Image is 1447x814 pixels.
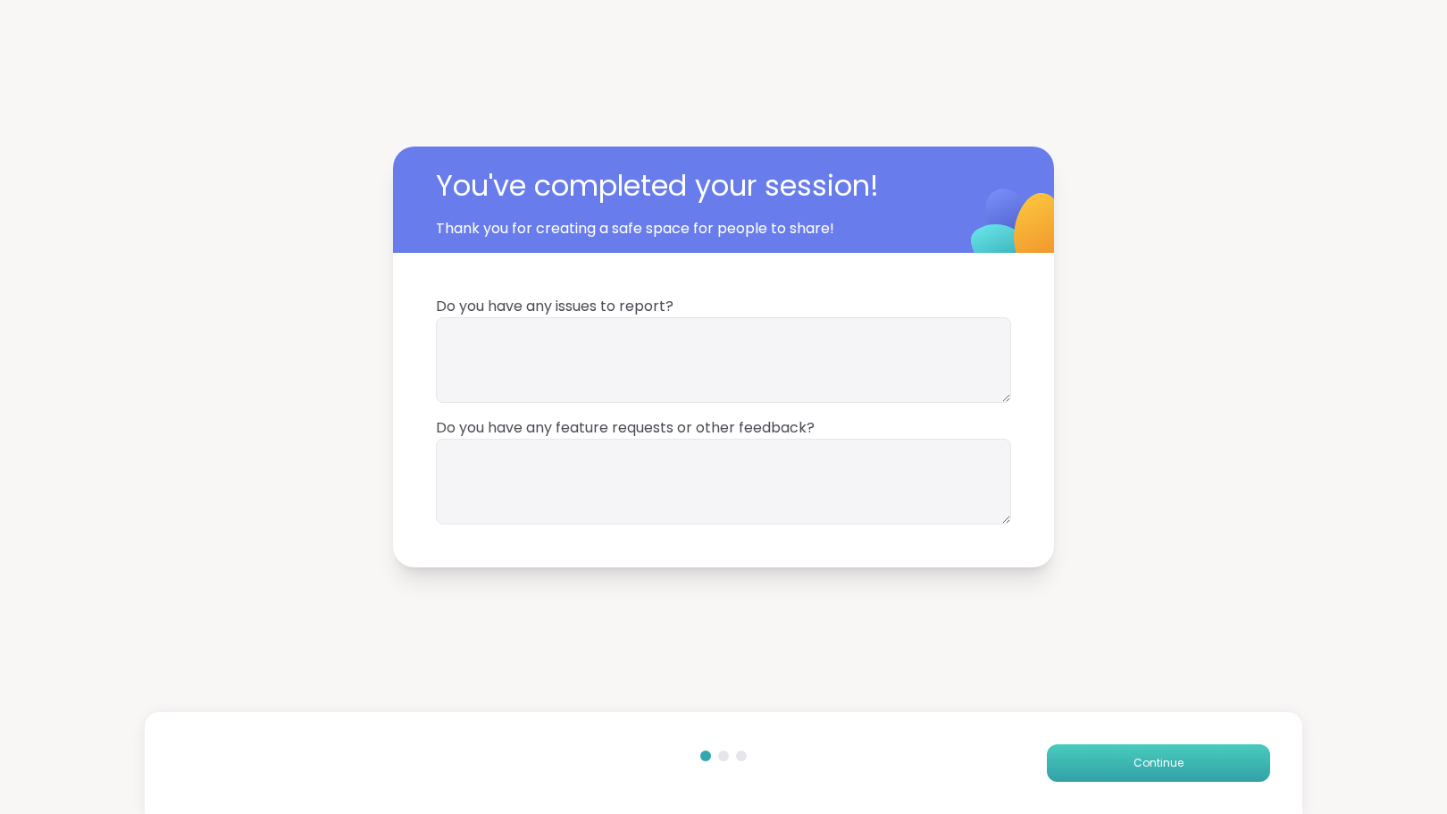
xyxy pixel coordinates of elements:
[436,218,927,239] span: Thank you for creating a safe space for people to share!
[436,417,1011,439] span: Do you have any feature requests or other feedback?
[929,142,1107,320] img: ShareWell Logomark
[1133,755,1184,771] span: Continue
[436,296,1011,317] span: Do you have any issues to report?
[436,164,954,207] span: You've completed your session!
[1047,744,1270,782] button: Continue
